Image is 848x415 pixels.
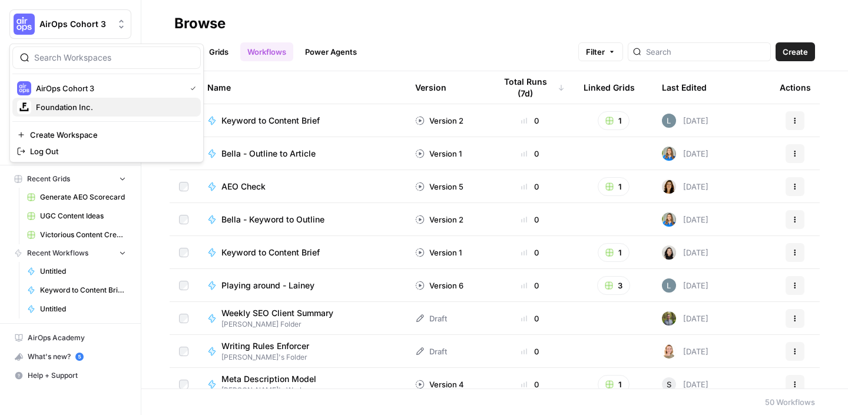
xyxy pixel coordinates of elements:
[207,307,396,330] a: Weekly SEO Client Summary[PERSON_NAME] Folder
[415,379,464,390] div: Version 4
[495,148,565,160] div: 0
[662,114,708,128] div: [DATE]
[36,101,191,113] span: Foundation Inc.
[597,276,630,295] button: 3
[22,225,131,244] a: Victorious Content Creation & AEO Optimization Grid
[22,188,131,207] a: Generate AEO Scorecard
[207,247,396,258] a: Keyword to Content Brief
[598,177,630,196] button: 1
[207,181,396,192] a: AEO Check
[221,181,266,192] span: AEO Check
[495,346,565,357] div: 0
[662,344,708,358] div: [DATE]
[662,114,676,128] img: 8iclr0koeej5t27gwiocqqt2wzy0
[30,129,191,141] span: Create Workspace
[30,145,191,157] span: Log Out
[495,280,565,291] div: 0
[22,207,131,225] a: UGC Content Ideas
[207,71,396,104] div: Name
[495,247,565,258] div: 0
[207,148,396,160] a: Bella - Outline to Article
[28,370,126,381] span: Help + Support
[221,385,326,396] span: [PERSON_NAME]'s Workspace
[495,115,565,127] div: 0
[27,248,88,258] span: Recent Workflows
[662,180,676,194] img: n52fvocp97n09wgm01oauzojlu53
[662,147,708,161] div: [DATE]
[174,14,226,33] div: Browse
[780,71,811,104] div: Actions
[27,174,70,184] span: Recent Grids
[662,311,708,326] div: [DATE]
[9,170,131,188] button: Recent Grids
[776,42,815,61] button: Create
[646,46,766,58] input: Search
[221,148,316,160] span: Bella - Outline to Article
[221,373,316,385] span: Meta Description Model
[9,244,131,262] button: Recent Workflows
[17,81,31,95] img: AirOps Cohort 3 Logo
[221,280,314,291] span: Playing around - Lainey
[10,348,131,366] div: What's new?
[415,214,463,225] div: Version 2
[667,379,671,390] span: S
[415,346,447,357] div: Draft
[662,311,676,326] img: ir1ty8mf6kvc1hjjoy03u9yxuew8
[221,115,320,127] span: Keyword to Content Brief
[207,373,396,396] a: Meta Description Model[PERSON_NAME]'s Workspace
[221,319,343,330] span: [PERSON_NAME] Folder
[9,347,131,366] button: What's new? 5
[598,111,630,130] button: 1
[12,127,201,143] a: Create Workspace
[39,18,111,30] span: AirOps Cohort 3
[22,281,131,300] a: Keyword to Content Brief (Victorious)
[662,213,708,227] div: [DATE]
[221,307,333,319] span: Weekly SEO Client Summary
[415,247,462,258] div: Version 1
[495,181,565,192] div: 0
[415,115,463,127] div: Version 2
[662,344,676,358] img: 6hakwsdpld578dbt80op7lg51gq4
[9,9,131,39] button: Workspace: AirOps Cohort 3
[495,379,565,390] div: 0
[415,313,447,324] div: Draft
[598,375,630,394] button: 1
[415,280,463,291] div: Version 6
[662,278,676,293] img: 8iclr0koeej5t27gwiocqqt2wzy0
[783,46,808,58] span: Create
[202,42,236,61] a: Grids
[40,211,126,221] span: UGC Content Ideas
[14,14,35,35] img: AirOps Cohort 3 Logo
[662,71,707,104] div: Last Edited
[495,71,565,104] div: Total Runs (7d)
[75,353,84,361] a: 5
[207,280,396,291] a: Playing around - Lainey
[586,46,605,58] span: Filter
[662,180,708,194] div: [DATE]
[240,42,293,61] a: Workflows
[662,278,708,293] div: [DATE]
[78,354,81,360] text: 5
[174,42,197,61] a: All
[662,245,676,260] img: t5ef5oef8zpw1w4g2xghobes91mw
[28,333,126,343] span: AirOps Academy
[40,230,126,240] span: Victorious Content Creation & AEO Optimization Grid
[415,181,463,192] div: Version 5
[662,147,676,161] img: 57pqjeemi2nd7qi7uenxir8d7ni4
[207,115,396,127] a: Keyword to Content Brief
[598,243,630,262] button: 1
[415,148,462,160] div: Version 1
[34,52,193,64] input: Search Workspaces
[9,44,204,162] div: Workspace: AirOps Cohort 3
[765,396,815,408] div: 50 Workflows
[12,143,201,160] a: Log Out
[221,214,324,225] span: Bella - Keyword to Outline
[22,300,131,318] a: Untitled
[495,313,565,324] div: 0
[17,100,31,114] img: Foundation Inc. Logo
[36,82,181,94] span: AirOps Cohort 3
[40,266,126,277] span: Untitled
[221,247,320,258] span: Keyword to Content Brief
[495,214,565,225] div: 0
[221,340,309,352] span: Writing Rules Enforcer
